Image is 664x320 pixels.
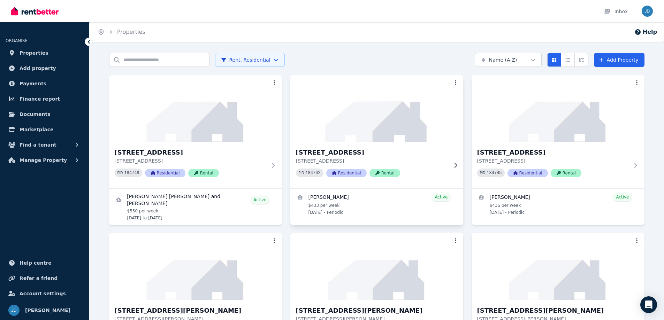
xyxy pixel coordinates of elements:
[296,157,448,164] p: [STREET_ADDRESS]
[472,75,644,142] img: 92 The Esplanade, Wagga Wagga
[269,236,279,246] button: More options
[145,169,185,177] span: Residential
[6,107,83,121] a: Documents
[20,110,51,118] span: Documents
[305,171,320,175] code: 184742
[475,53,542,67] button: Name (A-Z)
[472,189,644,219] a: View details for Mark Gleeson
[20,156,67,164] span: Manage Property
[115,306,267,315] h3: [STREET_ADDRESS][PERSON_NAME]
[124,171,139,175] code: 184748
[269,78,279,88] button: More options
[326,169,367,177] span: Residential
[20,289,66,298] span: Account settings
[632,236,642,246] button: More options
[115,157,267,164] p: [STREET_ADDRESS]
[215,53,285,67] button: Rent, Residential
[20,274,58,282] span: Refer a friend
[20,79,46,88] span: Payments
[547,53,588,67] div: View options
[487,171,502,175] code: 184745
[634,28,657,36] button: Help
[117,171,123,175] small: PID
[290,233,463,300] img: 5380 Holbrook Road, Wagga Wagga
[472,233,644,300] img: 5382 Holbrook Road, Wagga Wagga
[6,61,83,75] a: Add property
[188,169,219,177] span: Rental
[109,75,282,142] img: 2/2 Fitzroy St, Wagga Wagga
[89,22,154,42] nav: Breadcrumb
[6,287,83,301] a: Account settings
[290,75,463,188] a: 88 The Esplanade, Wagga Wagga[STREET_ADDRESS][STREET_ADDRESS]PID 184742ResidentialRental
[642,6,653,17] img: John Davies
[477,306,629,315] h3: [STREET_ADDRESS][PERSON_NAME]
[561,53,575,67] button: Compact list view
[20,141,56,149] span: Find a tenant
[640,296,657,313] div: Open Intercom Messenger
[109,75,282,188] a: 2/2 Fitzroy St, Wagga Wagga[STREET_ADDRESS][STREET_ADDRESS]PID 184748ResidentialRental
[594,53,644,67] a: Add Property
[6,153,83,167] button: Manage Property
[109,189,282,225] a: View details for Sergio Sanchez Artime and Rebecca Dunn
[477,157,629,164] p: [STREET_ADDRESS]
[20,125,53,134] span: Marketplace
[6,77,83,91] a: Payments
[6,123,83,136] a: Marketplace
[489,56,517,63] span: Name (A-Z)
[20,49,48,57] span: Properties
[632,78,642,88] button: More options
[115,148,267,157] h3: [STREET_ADDRESS]
[6,271,83,285] a: Refer a friend
[6,138,83,152] button: Find a tenant
[221,56,270,63] span: Rent, Residential
[296,148,448,157] h3: [STREET_ADDRESS]
[20,64,56,72] span: Add property
[369,169,400,177] span: Rental
[451,236,460,246] button: More options
[290,189,463,219] a: View details for Dale Cameron
[117,29,145,35] a: Properties
[25,306,70,314] span: [PERSON_NAME]
[8,305,20,316] img: John Davies
[6,46,83,60] a: Properties
[20,259,52,267] span: Help centre
[6,256,83,270] a: Help centre
[477,148,629,157] h3: [STREET_ADDRESS]
[451,78,460,88] button: More options
[480,171,486,175] small: PID
[11,6,59,16] img: RentBetter
[20,95,60,103] span: Finance report
[6,92,83,106] a: Finance report
[109,233,282,300] img: 130 Tompson St, Wagga Wagga
[286,73,467,144] img: 88 The Esplanade, Wagga Wagga
[507,169,548,177] span: Residential
[574,53,588,67] button: Expanded list view
[6,38,28,43] span: ORGANISE
[551,169,581,177] span: Rental
[547,53,561,67] button: Card view
[472,75,644,188] a: 92 The Esplanade, Wagga Wagga[STREET_ADDRESS][STREET_ADDRESS]PID 184745ResidentialRental
[296,306,448,315] h3: [STREET_ADDRESS][PERSON_NAME]
[603,8,628,15] div: Inbox
[299,171,304,175] small: PID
